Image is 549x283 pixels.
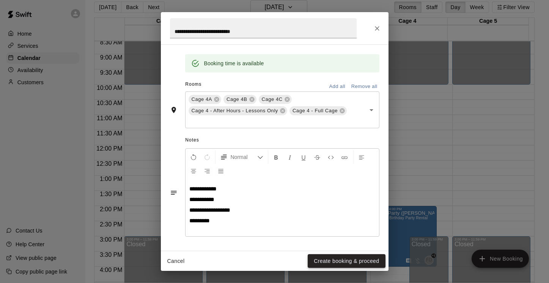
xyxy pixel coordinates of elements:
[189,107,281,115] span: Cage 4 - After Hours - Lessons Only
[189,106,287,115] div: Cage 4 - After Hours - Lessons Only
[189,95,222,104] div: Cage 4A
[366,105,377,115] button: Open
[187,164,200,178] button: Center Align
[214,164,227,178] button: Justify Align
[223,95,256,104] div: Cage 4B
[201,150,214,164] button: Redo
[185,82,201,87] span: Rooms
[201,164,214,178] button: Right Align
[308,254,385,268] button: Create booking & proceed
[170,189,178,197] svg: Notes
[297,150,310,164] button: Format Underline
[164,254,188,268] button: Cancel
[259,95,292,104] div: Cage 4C
[324,150,337,164] button: Insert Code
[217,150,266,164] button: Formatting Options
[189,96,216,103] span: Cage 4A
[185,134,379,146] span: Notes
[283,150,296,164] button: Format Italics
[223,96,250,103] span: Cage 4B
[259,96,286,103] span: Cage 4C
[231,153,257,161] span: Normal
[370,22,384,35] button: Close
[270,150,283,164] button: Format Bold
[289,106,347,115] div: Cage 4 - Full Cage
[325,81,349,93] button: Add all
[170,106,178,114] svg: Rooms
[289,107,341,115] span: Cage 4 - Full Cage
[204,57,264,70] div: Booking time is available
[311,150,324,164] button: Format Strikethrough
[349,81,379,93] button: Remove all
[338,150,351,164] button: Insert Link
[187,150,200,164] button: Undo
[355,150,368,164] button: Left Align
